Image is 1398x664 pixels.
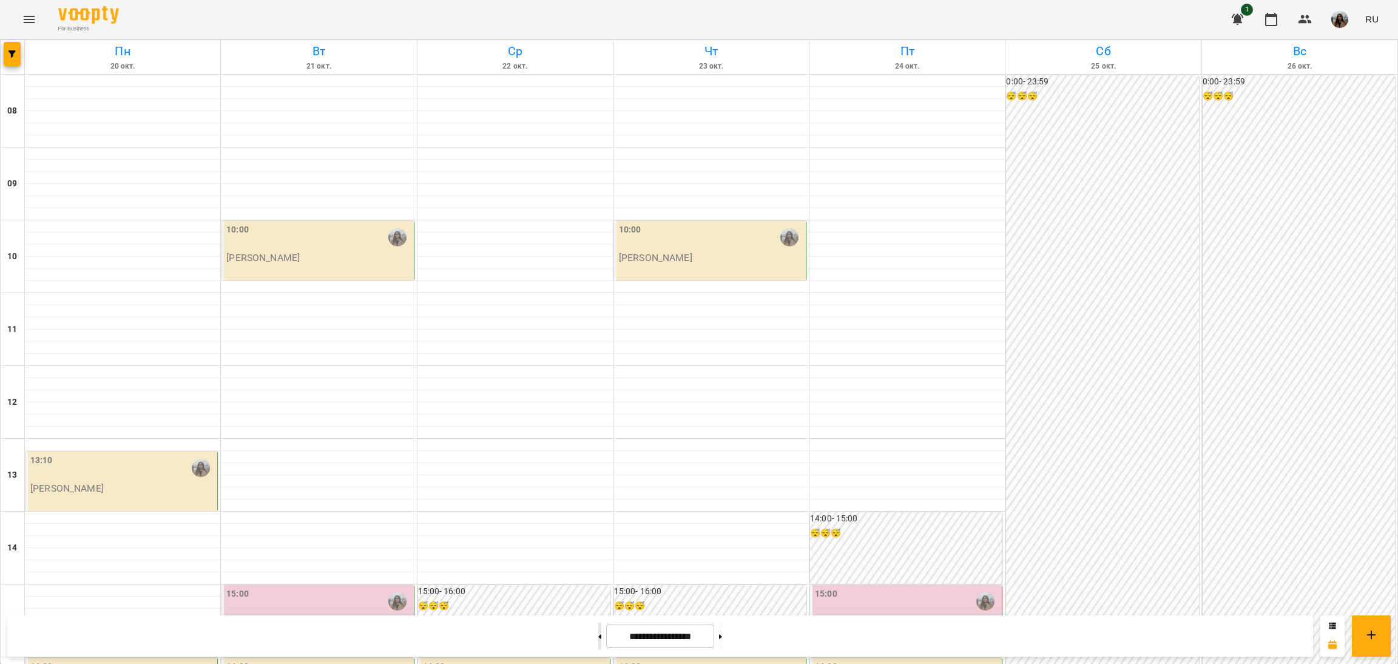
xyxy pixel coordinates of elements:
[614,600,806,613] h6: 😴😴😴
[614,585,806,598] h6: 15:00 - 16:00
[419,42,611,61] h6: Ср
[7,396,17,409] h6: 12
[811,61,1003,72] h6: 24 окт.
[1204,42,1396,61] h6: Вс
[1203,75,1395,89] h6: 0:00 - 23:59
[192,459,210,477] img: Анна Рожнятовська
[15,5,44,34] button: Menu
[7,323,17,336] h6: 11
[1006,75,1198,89] h6: 0:00 - 23:59
[1204,61,1396,72] h6: 26 окт.
[7,104,17,118] h6: 08
[1007,61,1199,72] h6: 25 окт.
[58,25,119,33] span: For Business
[1007,42,1199,61] h6: Сб
[388,592,407,611] img: Анна Рожнятовська
[7,250,17,263] h6: 10
[419,61,611,72] h6: 22 окт.
[810,527,1002,540] h6: 😴😴😴
[27,42,218,61] h6: Пн
[810,512,1002,526] h6: 14:00 - 15:00
[58,6,119,24] img: Voopty Logo
[619,252,692,263] p: [PERSON_NAME]
[615,61,807,72] h6: 23 окт.
[7,469,17,482] h6: 13
[1203,90,1395,103] h6: 😴😴😴
[418,600,610,613] h6: 😴😴😴
[30,483,104,493] p: [PERSON_NAME]
[226,252,300,263] p: [PERSON_NAME]
[1331,11,1348,28] img: cf3ea0a0c680b25cc987e5e4629d86f3.jpg
[226,588,249,601] label: 15:00
[226,223,249,237] label: 10:00
[1365,13,1379,25] span: RU
[615,42,807,61] h6: Чт
[1241,4,1253,16] span: 1
[811,42,1003,61] h6: Пт
[223,42,414,61] h6: Вт
[1360,8,1383,30] button: RU
[976,592,994,611] img: Анна Рожнятовська
[223,61,414,72] h6: 21 окт.
[27,61,218,72] h6: 20 окт.
[1006,90,1198,103] h6: 😴😴😴
[780,228,799,246] img: Анна Рожнятовська
[7,541,17,555] h6: 14
[388,228,407,246] img: Анна Рожнятовська
[619,223,641,237] label: 10:00
[815,588,837,601] label: 15:00
[418,585,610,598] h6: 15:00 - 16:00
[7,177,17,191] h6: 09
[30,454,53,467] label: 13:10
